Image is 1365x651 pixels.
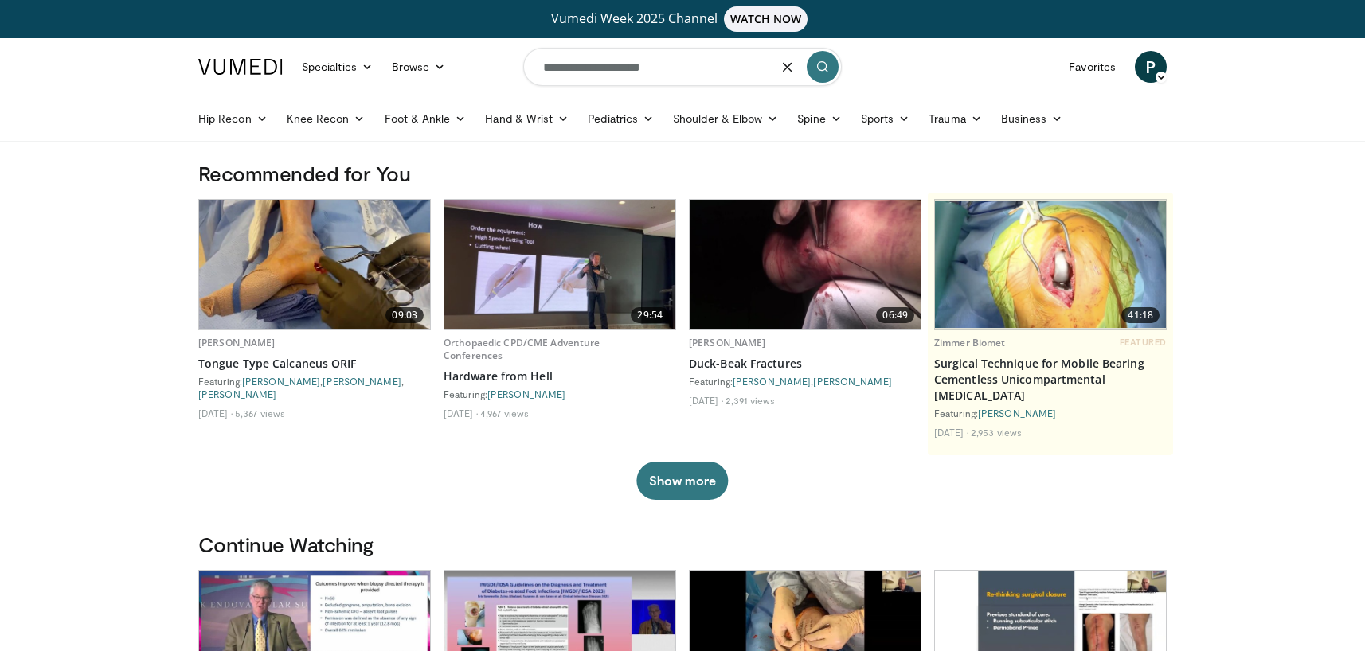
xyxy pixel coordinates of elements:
[277,103,375,134] a: Knee Recon
[475,103,578,134] a: Hand & Wrist
[444,336,600,362] a: Orthopaedic CPD/CME Adventure Conferences
[690,200,921,329] img: b5afe14f-982d-4732-8467-f08ae615c83b.620x360_q85_upscale.jpg
[689,375,921,388] div: Featuring: ,
[198,336,276,349] a: [PERSON_NAME]
[444,200,675,329] a: 29:54
[813,376,891,387] a: [PERSON_NAME]
[444,407,478,419] li: [DATE]
[690,200,921,329] a: 06:49
[198,407,233,419] li: [DATE]
[935,201,1166,328] img: e9ed289e-2b85-4599-8337-2e2b4fe0f32a.620x360_q85_upscale.jpg
[631,307,669,323] span: 29:54
[480,407,529,419] li: 4,967 views
[971,426,1022,439] li: 2,953 views
[934,407,1167,419] div: Featuring:
[578,103,663,134] a: Pediatrics
[663,103,788,134] a: Shoulder & Elbow
[935,200,1166,329] a: 41:18
[934,356,1167,403] a: Surgical Technique for Mobile Bearing Cementless Unicompartmental [MEDICAL_DATA]
[689,356,921,372] a: Duck-Beak Fractures
[444,200,675,329] img: 60775afc-ffda-4ab0-8851-c93795a251ec.620x360_q85_upscale.jpg
[726,394,775,407] li: 2,391 views
[292,51,382,83] a: Specialties
[523,48,842,86] input: Search topics, interventions
[375,103,476,134] a: Foot & Ankle
[199,200,430,329] img: 7d4bbe89-061e-4901-8995-61c1e47da95c.620x360_q85_upscale.jpg
[385,307,424,323] span: 09:03
[724,6,808,32] span: WATCH NOW
[198,388,276,400] a: [PERSON_NAME]
[444,388,676,400] div: Featuring:
[444,368,676,384] a: Hardware from Hell
[733,376,811,387] a: [PERSON_NAME]
[934,426,968,439] li: [DATE]
[934,336,1006,349] a: Zimmer Biomet
[1135,51,1167,83] a: P
[198,532,1167,557] h3: Continue Watching
[323,376,401,387] a: [PERSON_NAME]
[235,407,285,419] li: 5,367 views
[991,103,1073,134] a: Business
[1121,307,1160,323] span: 41:18
[198,161,1167,186] h3: Recommended for You
[689,336,766,349] a: [PERSON_NAME]
[201,6,1164,32] a: Vumedi Week 2025 ChannelWATCH NOW
[198,59,283,75] img: VuMedi Logo
[788,103,851,134] a: Spine
[487,388,565,400] a: [PERSON_NAME]
[1059,51,1125,83] a: Favorites
[689,394,723,407] li: [DATE]
[382,51,456,83] a: Browse
[1120,337,1167,348] span: FEATURED
[636,462,728,500] button: Show more
[851,103,920,134] a: Sports
[978,407,1056,419] a: [PERSON_NAME]
[876,307,914,323] span: 06:49
[242,376,320,387] a: [PERSON_NAME]
[919,103,991,134] a: Trauma
[198,356,431,372] a: Tongue Type Calcaneus ORIF
[189,103,277,134] a: Hip Recon
[198,375,431,400] div: Featuring: , ,
[199,200,430,329] a: 09:03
